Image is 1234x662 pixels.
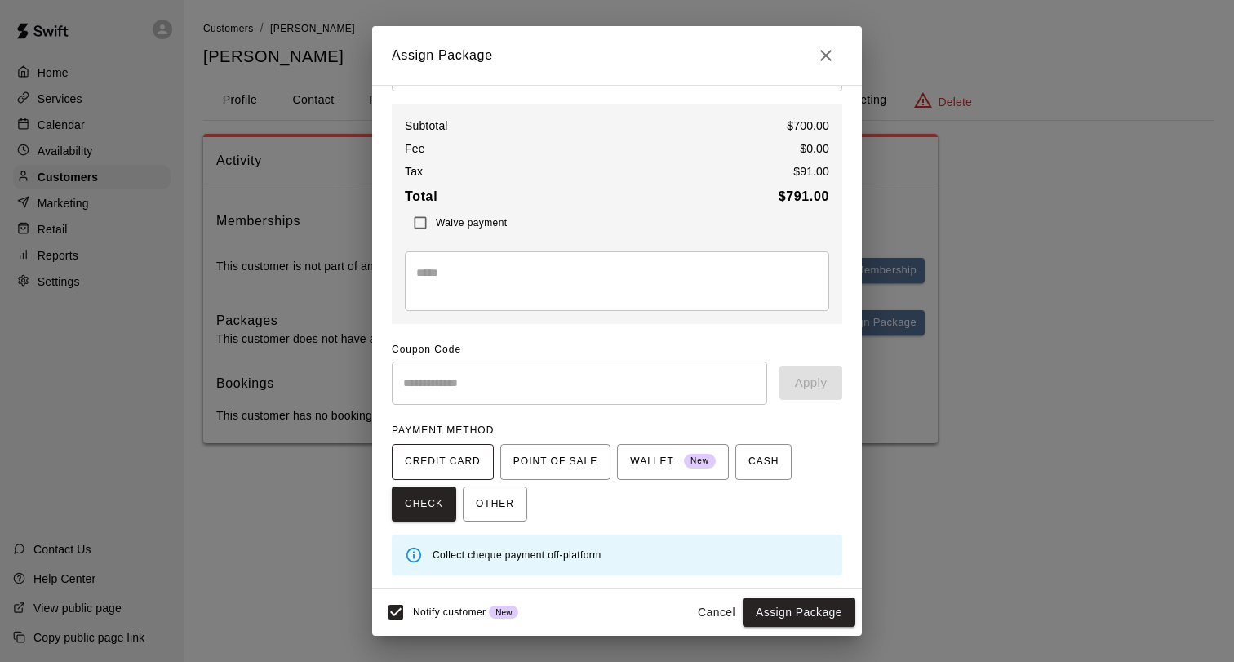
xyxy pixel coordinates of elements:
span: WALLET [630,449,716,475]
span: New [489,608,518,617]
b: Total [405,189,437,203]
span: Notify customer [413,606,486,618]
p: Subtotal [405,118,448,134]
button: WALLET New [617,444,729,480]
span: CHECK [405,491,443,518]
button: CASH [735,444,792,480]
span: Collect cheque payment off-platform [433,549,601,561]
p: $ 0.00 [800,140,829,157]
span: PAYMENT METHOD [392,424,494,436]
button: Cancel [690,598,743,628]
h2: Assign Package [372,26,862,85]
p: Tax [405,163,423,180]
span: CREDIT CARD [405,449,481,475]
button: Assign Package [743,598,855,628]
button: POINT OF SALE [500,444,610,480]
span: Waive payment [436,217,507,229]
span: POINT OF SALE [513,449,597,475]
button: CHECK [392,487,456,522]
button: CREDIT CARD [392,444,494,480]
button: OTHER [463,487,527,522]
span: OTHER [476,491,514,518]
span: Coupon Code [392,337,842,363]
b: $ 791.00 [779,189,829,203]
span: New [684,451,716,473]
p: $ 700.00 [787,118,829,134]
p: Fee [405,140,425,157]
button: Close [810,39,842,72]
p: $ 91.00 [793,163,829,180]
span: CASH [748,449,779,475]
